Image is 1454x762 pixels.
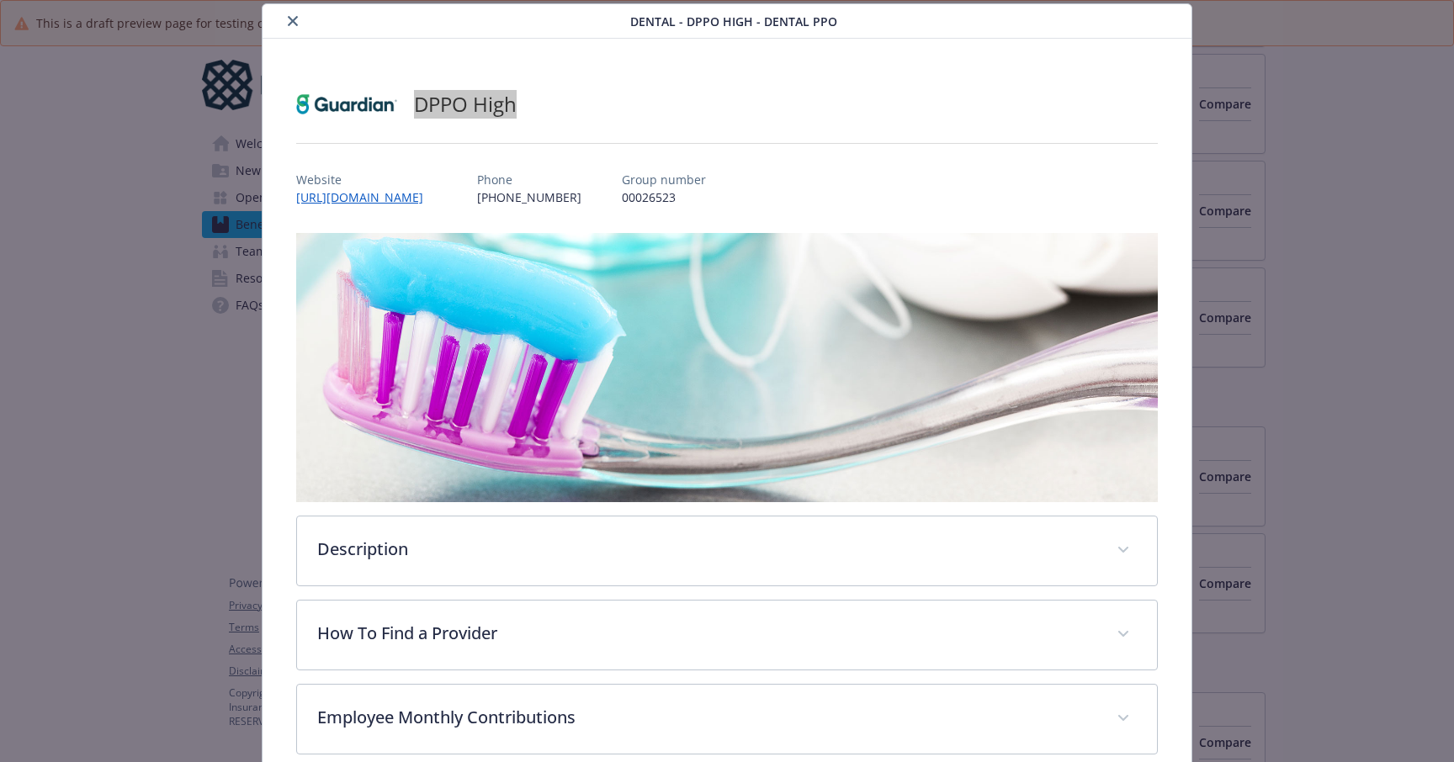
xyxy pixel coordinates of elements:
[296,189,437,205] a: [URL][DOMAIN_NAME]
[477,188,581,206] p: [PHONE_NUMBER]
[297,685,1157,754] div: Employee Monthly Contributions
[317,621,1096,646] p: How To Find a Provider
[297,516,1157,585] div: Description
[630,13,837,30] span: Dental - DPPO High - Dental PPO
[622,171,706,188] p: Group number
[296,233,1158,502] img: banner
[296,171,437,188] p: Website
[297,601,1157,669] div: How To Find a Provider
[622,188,706,206] p: 00026523
[317,537,1096,562] p: Description
[477,171,581,188] p: Phone
[283,11,303,31] button: close
[317,705,1096,730] p: Employee Monthly Contributions
[296,79,397,130] img: Guardian
[414,90,517,119] h2: DPPO High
